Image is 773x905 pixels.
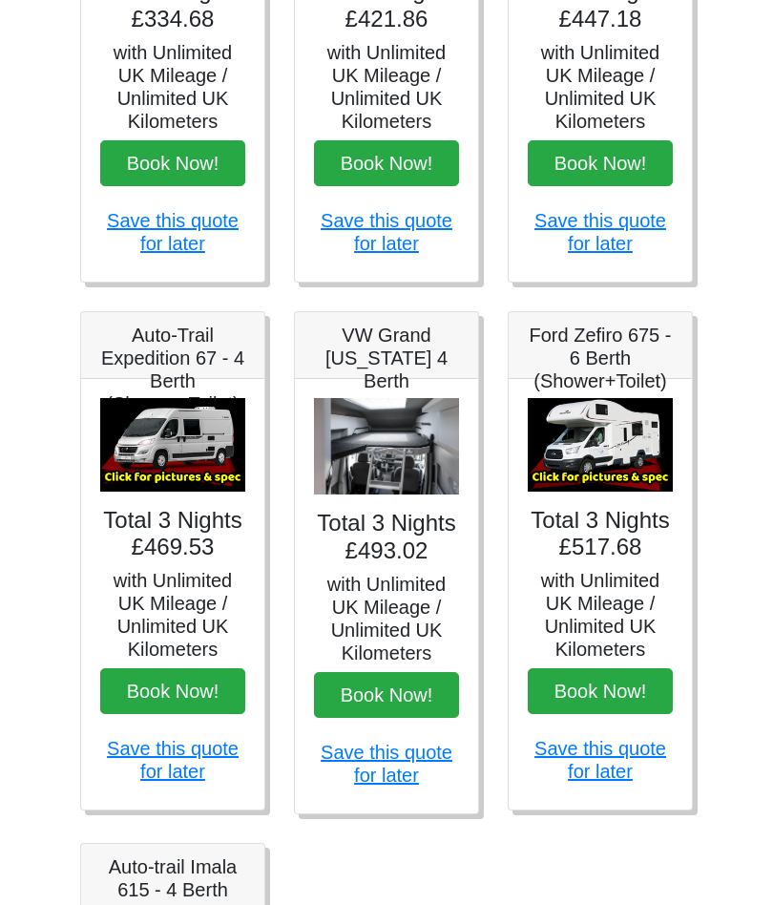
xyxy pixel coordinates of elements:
[534,738,666,782] a: Save this quote for later
[100,398,245,492] img: Auto-Trail Expedition 67 - 4 Berth (Shower+Toilet)
[314,324,459,392] h5: VW Grand [US_STATE] 4 Berth
[528,140,673,186] button: Book Now!
[314,573,459,664] h5: with Unlimited UK Mileage / Unlimited UK Kilometers
[314,510,459,565] h4: Total 3 Nights £493.02
[528,398,673,492] img: Ford Zefiro 675 - 6 Berth (Shower+Toilet)
[314,672,459,718] button: Book Now!
[100,507,245,562] h4: Total 3 Nights £469.53
[314,41,459,133] h5: with Unlimited UK Mileage / Unlimited UK Kilometers
[528,41,673,133] h5: with Unlimited UK Mileage / Unlimited UK Kilometers
[100,41,245,133] h5: with Unlimited UK Mileage / Unlimited UK Kilometers
[321,742,452,786] a: Save this quote for later
[314,140,459,186] button: Book Now!
[100,569,245,661] h5: with Unlimited UK Mileage / Unlimited UK Kilometers
[100,855,245,901] h5: Auto-trail Imala 615 - 4 Berth
[534,210,666,254] a: Save this quote for later
[528,668,673,714] button: Book Now!
[100,668,245,714] button: Book Now!
[100,324,245,415] h5: Auto-Trail Expedition 67 - 4 Berth (Shower+Toilet)
[100,140,245,186] button: Book Now!
[528,569,673,661] h5: with Unlimited UK Mileage / Unlimited UK Kilometers
[107,738,239,782] a: Save this quote for later
[528,324,673,392] h5: Ford Zefiro 675 - 6 Berth (Shower+Toilet)
[321,210,452,254] a: Save this quote for later
[314,398,459,495] img: VW Grand California 4 Berth
[528,507,673,562] h4: Total 3 Nights £517.68
[107,210,239,254] a: Save this quote for later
